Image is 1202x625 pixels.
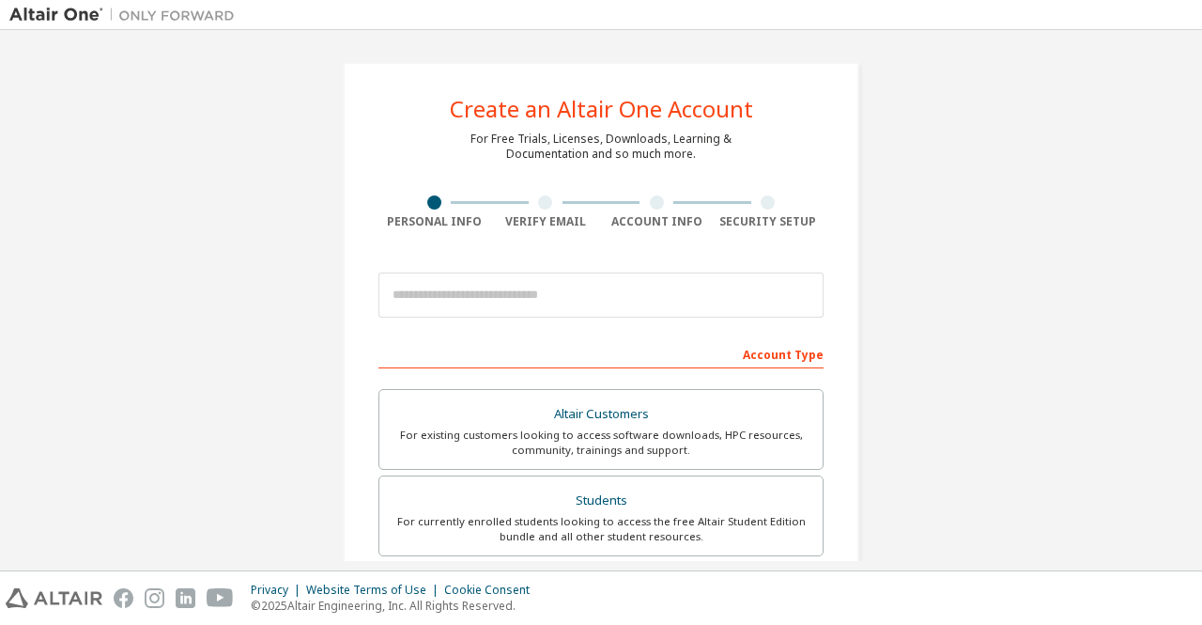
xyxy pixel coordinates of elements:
[145,588,164,608] img: instagram.svg
[601,214,713,229] div: Account Info
[391,428,811,458] div: For existing customers looking to access software downloads, HPC resources, community, trainings ...
[450,98,753,120] div: Create an Altair One Account
[251,583,306,598] div: Privacy
[306,583,444,598] div: Website Terms of Use
[391,514,811,544] div: For currently enrolled students looking to access the free Altair Student Edition bundle and all ...
[176,588,195,608] img: linkedin.svg
[6,588,102,608] img: altair_logo.svg
[713,214,824,229] div: Security Setup
[114,588,133,608] img: facebook.svg
[207,588,234,608] img: youtube.svg
[391,488,811,514] div: Students
[490,214,602,229] div: Verify Email
[251,598,541,614] p: © 2025 Altair Engineering, Inc. All Rights Reserved.
[391,401,811,428] div: Altair Customers
[444,583,541,598] div: Cookie Consent
[9,6,244,24] img: Altair One
[378,214,490,229] div: Personal Info
[378,338,824,368] div: Account Type
[470,132,732,162] div: For Free Trials, Licenses, Downloads, Learning & Documentation and so much more.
